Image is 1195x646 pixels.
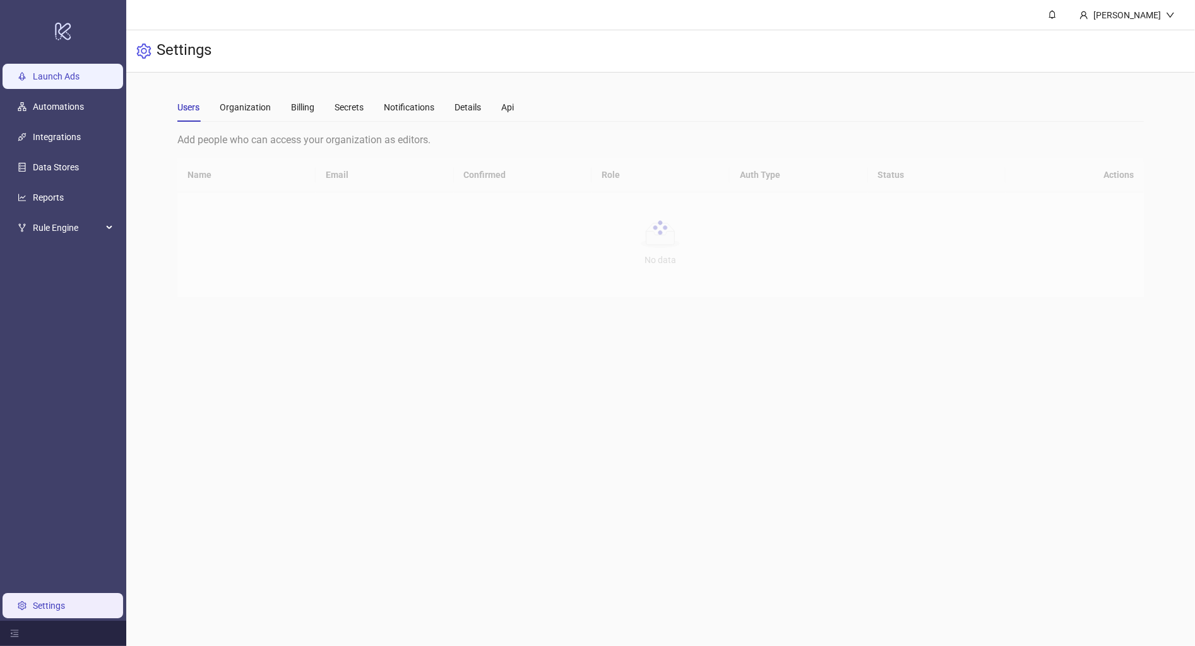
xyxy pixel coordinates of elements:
div: Notifications [384,100,434,114]
div: [PERSON_NAME] [1088,8,1166,22]
span: Rule Engine [33,215,102,240]
div: Users [177,100,199,114]
span: user [1079,11,1088,20]
span: menu-fold [10,629,19,638]
span: down [1166,11,1175,20]
h3: Settings [157,40,211,62]
div: Organization [220,100,271,114]
div: Secrets [335,100,364,114]
a: Reports [33,192,64,203]
div: Billing [291,100,314,114]
a: Settings [33,601,65,611]
a: Launch Ads [33,71,80,81]
span: setting [136,44,152,59]
a: Integrations [33,132,81,142]
span: fork [18,223,27,232]
span: bell [1048,10,1057,19]
a: Automations [33,102,84,112]
a: Data Stores [33,162,79,172]
div: Details [455,100,481,114]
div: Add people who can access your organization as editors. [177,132,1144,148]
div: Api [501,100,514,114]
